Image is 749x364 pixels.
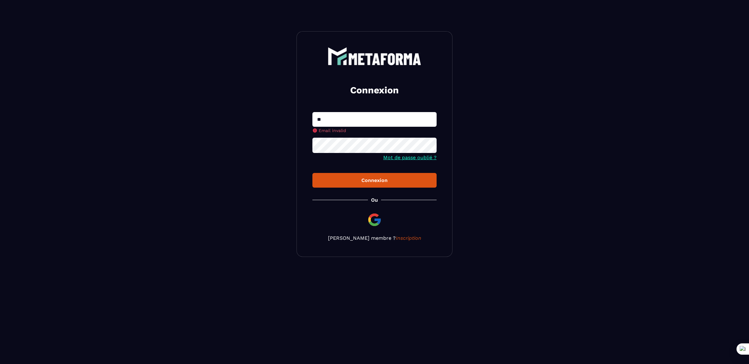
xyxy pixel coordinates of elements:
[312,235,437,241] p: [PERSON_NAME] membre ?
[319,128,346,133] span: Email invalid
[367,212,382,227] img: google
[396,235,421,241] a: Inscription
[383,155,437,160] a: Mot de passe oublié ?
[371,197,378,203] p: Ou
[317,177,432,183] div: Connexion
[312,173,437,188] button: Connexion
[328,47,421,65] img: logo
[320,84,429,96] h2: Connexion
[312,47,437,65] a: logo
